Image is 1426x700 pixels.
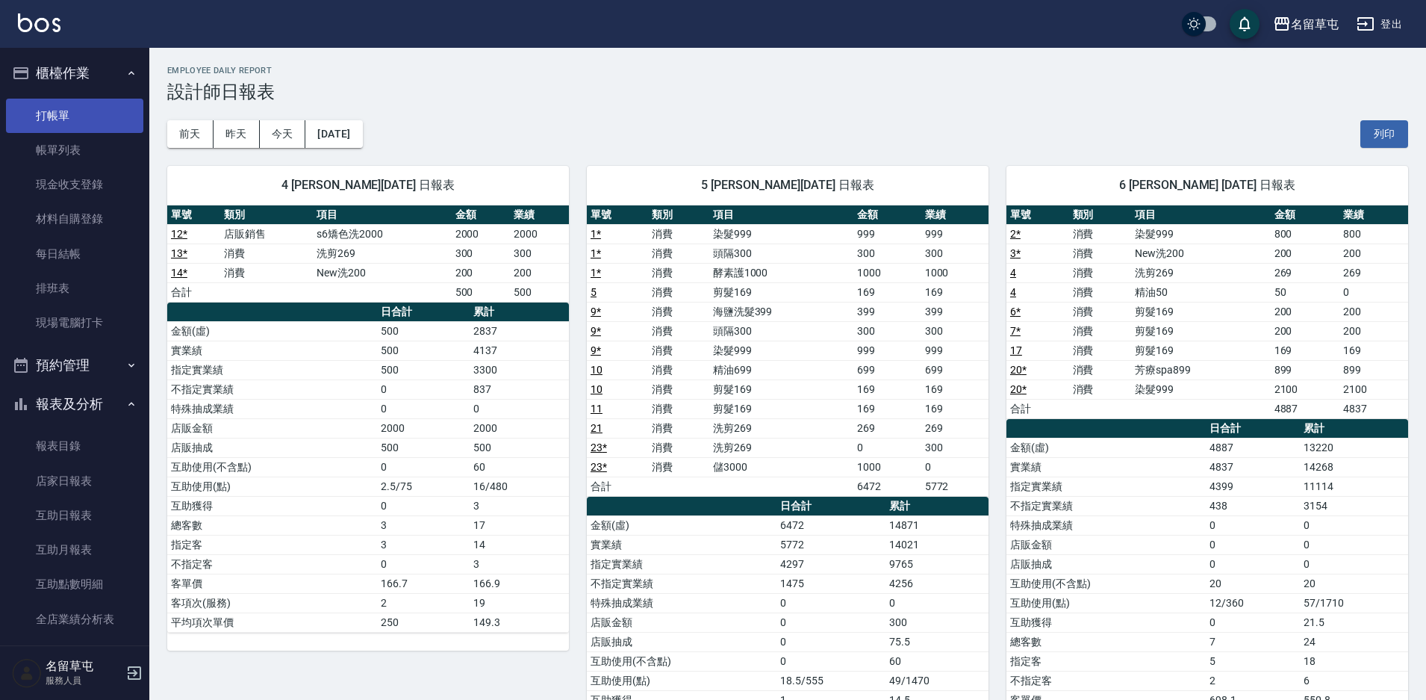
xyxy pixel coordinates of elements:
td: 169 [1339,341,1408,360]
td: 166.7 [377,574,470,593]
td: 169 [1271,341,1339,360]
td: 消費 [648,399,709,418]
button: [DATE] [305,120,362,148]
td: 500 [377,438,470,457]
td: 14 [470,535,569,554]
img: Logo [18,13,60,32]
td: 2.5/75 [377,477,470,496]
th: 項目 [709,205,854,225]
td: 店販抽成 [587,632,776,651]
button: 登出 [1351,10,1408,38]
td: 800 [1339,224,1408,244]
a: 4 [1010,286,1016,298]
button: 列印 [1360,120,1408,148]
a: 打帳單 [6,99,143,133]
td: 洗剪269 [709,438,854,457]
a: 現場電腦打卡 [6,306,143,340]
td: 269 [921,418,988,438]
td: 消費 [1069,321,1132,341]
td: 4837 [1339,399,1408,418]
td: 169 [921,380,988,399]
th: 累計 [1300,419,1408,439]
td: 指定實業績 [587,554,776,574]
td: 消費 [648,380,709,399]
h3: 設計師日報表 [167,81,1408,102]
span: 4 [PERSON_NAME][DATE] 日報表 [185,178,551,193]
td: 20 [1300,574,1408,593]
td: 399 [921,302,988,321]
td: 店販金額 [587,613,776,632]
td: 總客數 [1006,632,1206,651]
td: 20 [1206,574,1300,593]
td: 21.5 [1300,613,1408,632]
a: 11 [591,403,603,415]
td: 指定實業績 [167,360,377,380]
th: 單號 [587,205,648,225]
td: 0 [1339,282,1408,302]
td: 2000 [377,418,470,438]
td: 999 [853,341,921,360]
td: 不指定實業績 [1006,496,1206,515]
td: 14021 [885,535,988,554]
td: 899 [1271,360,1339,380]
td: 60 [470,457,569,477]
td: 399 [853,302,921,321]
td: 9765 [885,554,988,574]
td: 169 [921,282,988,302]
button: 前天 [167,120,214,148]
td: 269 [1271,263,1339,282]
td: New洗200 [1131,244,1271,263]
a: 互助點數明細 [6,567,143,601]
td: 消費 [648,438,709,457]
td: 3 [377,535,470,554]
td: 999 [921,341,988,360]
td: 14871 [885,515,988,535]
td: 合計 [167,282,220,302]
button: 報表及分析 [6,385,143,424]
td: 699 [853,360,921,380]
button: 昨天 [214,120,260,148]
td: 4837 [1206,457,1300,477]
td: 2000 [470,418,569,438]
td: 消費 [648,321,709,341]
td: 洗剪269 [313,244,451,263]
td: 實業績 [1006,457,1206,477]
td: 2 [377,593,470,613]
td: New洗200 [313,263,451,282]
th: 業績 [921,205,988,225]
button: 名留草屯 [1267,9,1345,40]
td: 互助使用(不含點) [167,457,377,477]
td: 4256 [885,574,988,593]
td: 消費 [1069,380,1132,399]
td: 300 [921,244,988,263]
td: 合計 [1006,399,1069,418]
table: a dense table [1006,205,1408,419]
img: Person [12,658,42,688]
td: 500 [377,341,470,360]
td: 1475 [776,574,885,593]
td: 999 [921,224,988,244]
button: save [1230,9,1260,39]
td: 699 [921,360,988,380]
td: 14268 [1300,457,1408,477]
td: 總客數 [167,515,377,535]
td: 200 [1271,321,1339,341]
td: 消費 [648,302,709,321]
td: 169 [853,282,921,302]
td: 300 [921,438,988,457]
a: 報表目錄 [6,429,143,463]
td: 3154 [1300,496,1408,515]
th: 項目 [313,205,451,225]
td: 金額(虛) [167,321,377,341]
td: 3300 [470,360,569,380]
td: 57/1710 [1300,593,1408,613]
td: 不指定實業績 [167,380,377,399]
td: 剪髮169 [709,380,854,399]
td: 消費 [1069,302,1132,321]
button: 今天 [260,120,306,148]
td: 300 [853,244,921,263]
td: 消費 [1069,263,1132,282]
span: 5 [PERSON_NAME][DATE] 日報表 [605,178,971,193]
td: 0 [776,613,885,632]
td: 200 [452,263,511,282]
